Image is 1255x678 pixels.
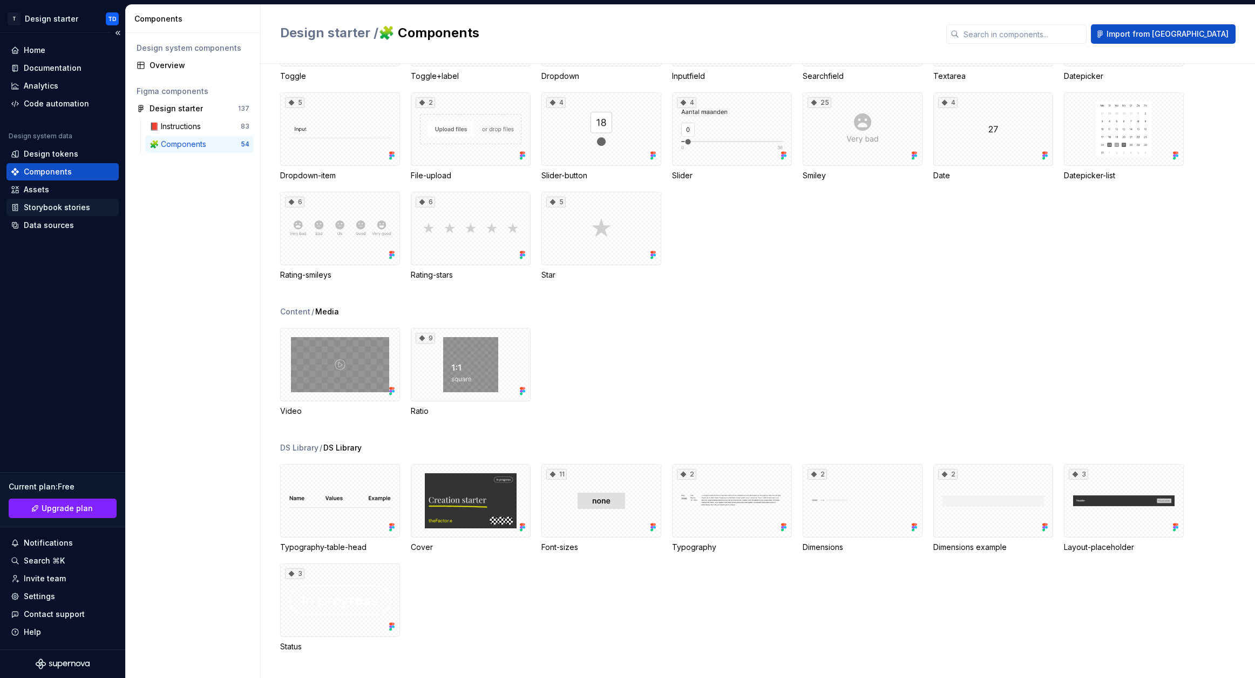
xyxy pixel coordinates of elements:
div: 4 [938,97,958,108]
a: Overview [132,57,254,74]
div: 6 [416,197,435,207]
div: Toggle [280,71,400,82]
div: 2 [677,469,696,480]
div: 3 [285,568,304,579]
div: 5 [285,97,304,108]
div: 83 [241,122,249,131]
div: Cover [411,542,531,553]
a: Storybook stories [6,199,119,216]
a: Home [6,42,119,59]
input: Search in components... [959,24,1087,44]
a: Components [6,163,119,180]
div: 🧩 Components [150,139,211,150]
div: Slider [672,170,792,181]
div: 3Layout-placeholder [1064,464,1184,553]
div: Contact support [24,609,85,620]
a: Invite team [6,570,119,587]
div: 📕 Instructions [150,121,205,132]
div: 6Rating-smileys [280,192,400,280]
div: Video [280,406,400,417]
a: Documentation [6,59,119,77]
div: 6 [285,197,304,207]
span: / [320,442,322,453]
button: Import from [GEOGRAPHIC_DATA] [1091,24,1236,44]
div: DS Library [280,442,318,453]
div: Invite team [24,573,66,584]
div: Dimensions [803,542,922,553]
div: 2Dimensions example [933,464,1053,553]
div: 11 [546,469,567,480]
div: Notifications [24,538,73,548]
div: Searchfield [803,71,922,82]
div: Toggle+label [411,71,531,82]
button: Notifications [6,534,119,552]
div: Rating-smileys [280,270,400,280]
button: Collapse sidebar [110,25,125,41]
div: 4Date [933,92,1053,181]
div: Design system components [137,43,249,53]
div: Figma components [137,86,249,97]
div: Typography-table-head [280,464,400,553]
div: 4 [677,97,696,108]
div: Design tokens [24,149,78,159]
div: Dimensions example [933,542,1053,553]
div: Datepicker-list [1064,170,1184,181]
button: Contact support [6,606,119,623]
div: Home [24,45,45,56]
div: Rating-stars [411,270,531,280]
div: Documentation [24,63,82,73]
div: 2Dimensions [803,464,922,553]
div: Dropdown-item [280,170,400,181]
span: DS Library [323,442,362,453]
a: 🧩 Components54 [145,136,254,153]
div: Settings [24,591,55,602]
div: Layout-placeholder [1064,542,1184,553]
button: Help [6,623,119,641]
div: Textarea [933,71,1053,82]
span: Media [315,306,339,317]
div: Dropdown [541,71,661,82]
div: Inputfield [672,71,792,82]
div: Analytics [24,80,58,91]
h2: 🧩 Components [280,24,933,42]
span: / [311,306,314,317]
a: Design tokens [6,145,119,163]
div: 11Font-sizes [541,464,661,553]
div: 2 [938,469,958,480]
div: Search ⌘K [24,555,65,566]
div: Video [280,328,400,417]
div: Overview [150,60,249,71]
div: Current plan : Free [9,481,117,492]
div: Typography [672,542,792,553]
div: Star [541,270,661,280]
div: Font-sizes [541,542,661,553]
div: 5Star [541,192,661,280]
div: 5Dropdown-item [280,92,400,181]
span: Import from [GEOGRAPHIC_DATA] [1107,29,1229,39]
div: 4Slider [672,92,792,181]
div: Code automation [24,98,89,109]
button: TDesign starterTD [2,7,123,30]
a: Analytics [6,77,119,95]
div: Smiley [803,170,922,181]
div: Storybook stories [24,202,90,213]
div: Design starter [150,103,203,114]
div: Ratio [411,406,531,417]
div: Datepicker [1064,71,1184,82]
div: Components [24,166,72,177]
div: Datepicker-list [1064,92,1184,181]
div: 2Typography [672,464,792,553]
div: 25Smiley [803,92,922,181]
div: 3 [1069,469,1088,480]
div: 54 [241,140,249,149]
div: 4 [546,97,566,108]
div: Assets [24,184,49,195]
span: Design starter / [280,25,378,41]
div: Design starter [25,14,78,24]
div: 5 [546,197,566,207]
button: Search ⌘K [6,552,119,569]
div: Typography-table-head [280,542,400,553]
svg: Supernova Logo [36,659,90,669]
div: 2File-upload [411,92,531,181]
div: 137 [238,104,249,113]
